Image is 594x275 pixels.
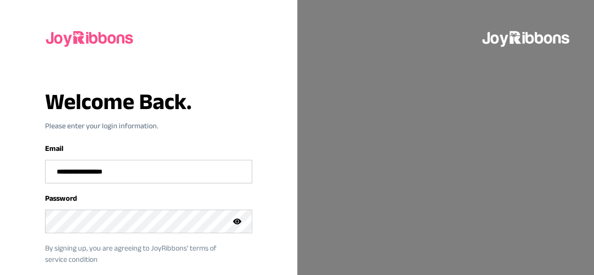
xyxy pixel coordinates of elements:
img: joyribbons [481,23,571,53]
h3: Welcome Back. [45,90,252,113]
p: Please enter your login information. [45,120,252,132]
label: Password [45,194,77,202]
img: joyribbons [45,23,135,53]
label: Email [45,144,63,152]
p: By signing up, you are agreeing to JoyRibbons‘ terms of service condition [45,243,238,265]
